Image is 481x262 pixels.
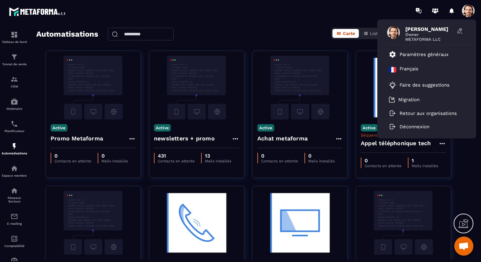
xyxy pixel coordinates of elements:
img: formation [10,31,18,39]
p: Mails installés [205,159,231,163]
img: automation-background [51,191,136,255]
img: automation-background [257,191,343,255]
p: 0 [54,153,91,159]
p: Mails installés [101,159,128,163]
a: automationsautomationsAutomatisations [2,138,27,160]
h4: Achat metaforma [257,134,308,143]
p: 1 [412,158,438,164]
a: formationformationTunnel de vente [2,48,27,71]
p: Contacts en attente [261,159,298,163]
h4: newsletters + promo [154,134,215,143]
p: Réseaux Sociaux [2,196,27,203]
p: Planificateur [2,129,27,133]
a: formationformationTableau de bord [2,26,27,48]
p: Comptabilité [2,244,27,248]
img: automation-background [257,56,343,119]
p: 0 [308,153,335,159]
a: automationsautomationsEspace membre [2,160,27,182]
a: Migration [389,96,420,103]
p: Active [257,124,274,131]
span: Liste [370,31,380,36]
img: automation-background [154,56,239,119]
img: accountant [10,235,18,243]
p: Automatisations [2,152,27,155]
img: automation-background [361,56,446,119]
p: 0 [261,153,298,159]
a: Paramètres généraux [389,51,449,58]
p: Espace membre [2,174,27,177]
button: Carte [332,29,359,38]
a: schedulerschedulerPlanificateur [2,115,27,138]
p: Paramètres généraux [400,52,449,57]
img: automation-background [154,191,239,255]
a: Ouvrir le chat [454,237,473,256]
img: logo [9,6,66,17]
p: Séquence Appel Téléphonique [361,133,446,138]
span: Owner [405,32,453,37]
p: Tableau de bord [2,40,27,44]
h4: Appel téléphonique tech [361,139,431,148]
p: Active [51,124,67,131]
p: Migration [398,97,420,103]
h2: Automatisations [36,28,98,41]
a: social-networksocial-networkRéseaux Sociaux [2,182,27,208]
p: Mails installés [412,164,438,168]
p: Active [154,124,171,131]
span: METAFORMA LLC [405,37,453,42]
p: Webinaire [2,107,27,110]
h4: Promo Metaforma [51,134,103,143]
p: Français [400,66,418,74]
img: automation-background [361,191,446,255]
span: [PERSON_NAME] [405,26,453,32]
p: E-mailing [2,222,27,225]
p: 0 [365,158,401,164]
p: CRM [2,85,27,88]
p: Contacts en attente [54,159,91,163]
img: scheduler [10,120,18,128]
a: formationformationCRM [2,71,27,93]
button: Liste [359,29,384,38]
img: automations [10,165,18,172]
p: Faire des suggestions [400,82,450,88]
p: Tunnel de vente [2,62,27,66]
a: Faire des suggestions [389,81,457,89]
img: email [10,213,18,220]
img: automations [10,98,18,105]
a: accountantaccountantComptabilité [2,230,27,252]
img: automation-background [51,56,136,119]
a: Retour aux organisations [389,110,457,116]
p: 13 [205,153,231,159]
p: Déconnexion [400,124,429,130]
p: 0 [101,153,128,159]
p: Contacts en attente [158,159,195,163]
img: formation [10,53,18,61]
img: formation [10,75,18,83]
img: automations [10,142,18,150]
p: Retour aux organisations [400,110,457,116]
img: social-network [10,187,18,195]
p: Active [361,124,378,131]
span: Carte [343,31,355,36]
p: Contacts en attente [365,164,401,168]
a: automationsautomationsWebinaire [2,93,27,115]
p: Mails installés [308,159,335,163]
a: emailemailE-mailing [2,208,27,230]
p: 431 [158,153,195,159]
